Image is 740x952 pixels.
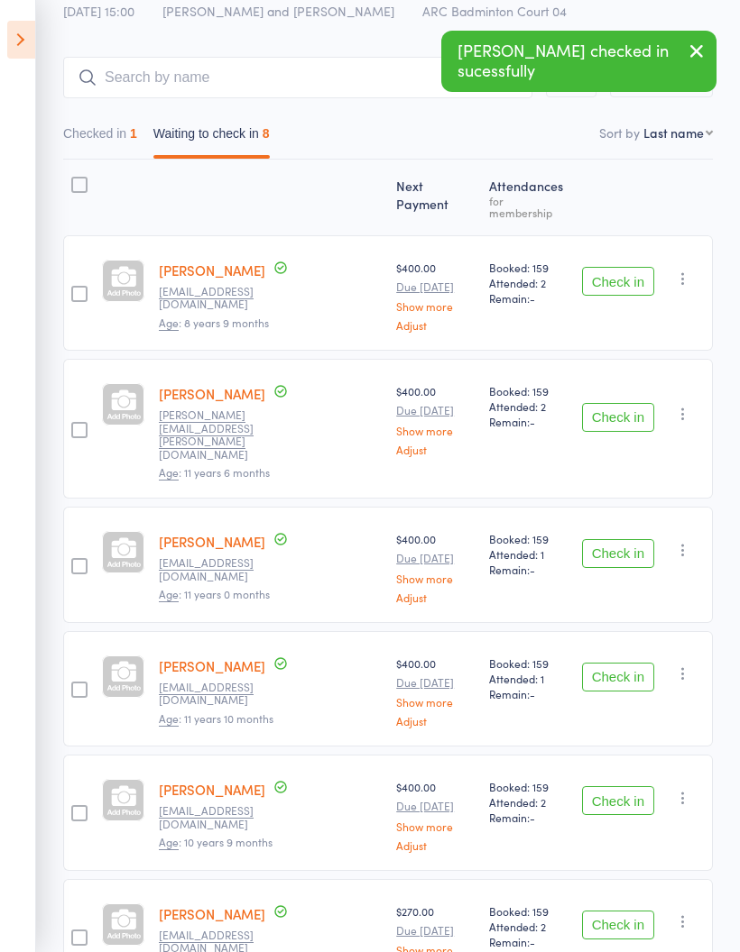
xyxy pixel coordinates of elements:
[159,656,265,675] a: [PERSON_NAME]
[489,810,568,825] span: Remain:
[396,839,475,851] a: Adjust
[489,290,568,306] span: Remain:
[582,911,654,939] button: Check in
[389,168,482,227] div: Next Payment
[159,804,276,830] small: melvinprabhu@gmail.com
[396,300,475,312] a: Show more
[63,117,137,159] button: Checked in1
[396,696,475,708] a: Show more
[489,562,568,577] span: Remain:
[159,315,269,331] span: : 8 years 9 months
[482,168,575,227] div: Atten­dances
[489,398,568,414] span: Attended: 2
[396,676,475,689] small: Due [DATE]
[263,126,270,141] div: 8
[489,546,568,562] span: Attended: 1
[159,586,270,602] span: : 11 years 0 months
[489,655,568,671] span: Booked: 159
[159,464,270,481] span: : 11 years 6 months
[159,904,265,923] a: [PERSON_NAME]
[582,786,654,815] button: Check in
[530,562,535,577] span: -
[396,924,475,937] small: Due [DATE]
[582,267,654,296] button: Check in
[530,290,535,306] span: -
[396,552,475,564] small: Due [DATE]
[159,556,276,582] small: Lnenis@yahoo.com
[396,572,475,584] a: Show more
[582,663,654,691] button: Check in
[582,403,654,432] button: Check in
[582,539,654,568] button: Check in
[159,834,273,850] span: : 10 years 9 months
[396,655,475,727] div: $400.00
[422,2,567,20] span: ARC Badminton Court 04
[162,2,394,20] span: [PERSON_NAME] and [PERSON_NAME]
[396,779,475,850] div: $400.00
[489,383,568,398] span: Booked: 159
[396,531,475,602] div: $400.00
[159,710,273,727] span: : 11 years 10 months
[489,260,568,275] span: Booked: 159
[159,532,265,551] a: [PERSON_NAME]
[159,780,265,799] a: [PERSON_NAME]
[159,681,276,707] small: Heyamol@yahoo.com
[643,124,704,142] div: Last name
[489,414,568,429] span: Remain:
[396,260,475,331] div: $400.00
[599,124,640,142] label: Sort by
[489,686,568,701] span: Remain:
[489,671,568,686] span: Attended: 1
[396,319,475,331] a: Adjust
[441,31,717,92] div: [PERSON_NAME] checked in sucessfully
[489,934,568,949] span: Remain:
[489,195,568,218] div: for membership
[396,820,475,832] a: Show more
[489,919,568,934] span: Attended: 2
[489,531,568,546] span: Booked: 159
[396,280,475,293] small: Due [DATE]
[159,285,276,311] small: Gupta.naval11@gmail.com
[63,2,134,20] span: [DATE] 15:00
[396,425,475,436] a: Show more
[159,408,276,461] small: kane.mangesh@gmail.com
[396,715,475,727] a: Adjust
[396,444,475,455] a: Adjust
[159,384,265,403] a: [PERSON_NAME]
[63,57,532,98] input: Search by name
[489,275,568,290] span: Attended: 2
[530,686,535,701] span: -
[396,800,475,812] small: Due [DATE]
[396,591,475,603] a: Adjust
[153,117,270,159] button: Waiting to check in8
[530,934,535,949] span: -
[159,261,265,279] a: [PERSON_NAME]
[489,903,568,919] span: Booked: 159
[130,126,137,141] div: 1
[489,794,568,810] span: Attended: 2
[489,779,568,794] span: Booked: 159
[396,404,475,416] small: Due [DATE]
[530,414,535,429] span: -
[396,383,475,454] div: $400.00
[530,810,535,825] span: -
